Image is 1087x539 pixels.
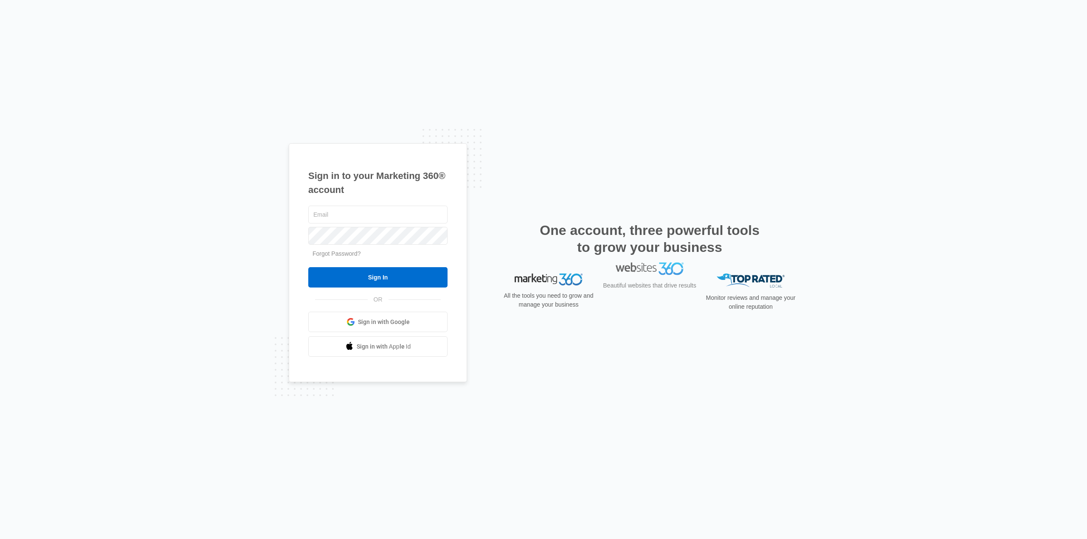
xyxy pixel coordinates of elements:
img: Top Rated Local [717,274,785,288]
h1: Sign in to your Marketing 360® account [308,169,448,197]
input: Email [308,206,448,223]
a: Sign in with Apple Id [308,336,448,357]
img: Websites 360 [616,274,684,286]
a: Forgot Password? [313,250,361,257]
span: OR [368,295,389,304]
a: Sign in with Google [308,312,448,332]
img: Marketing 360 [515,274,583,285]
span: Sign in with Google [358,318,410,327]
p: Monitor reviews and manage your online reputation [703,293,798,311]
span: Sign in with Apple Id [357,342,411,351]
p: All the tools you need to grow and manage your business [501,291,596,309]
h2: One account, three powerful tools to grow your business [537,222,762,256]
input: Sign In [308,267,448,288]
p: Beautiful websites that drive results [602,292,697,301]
